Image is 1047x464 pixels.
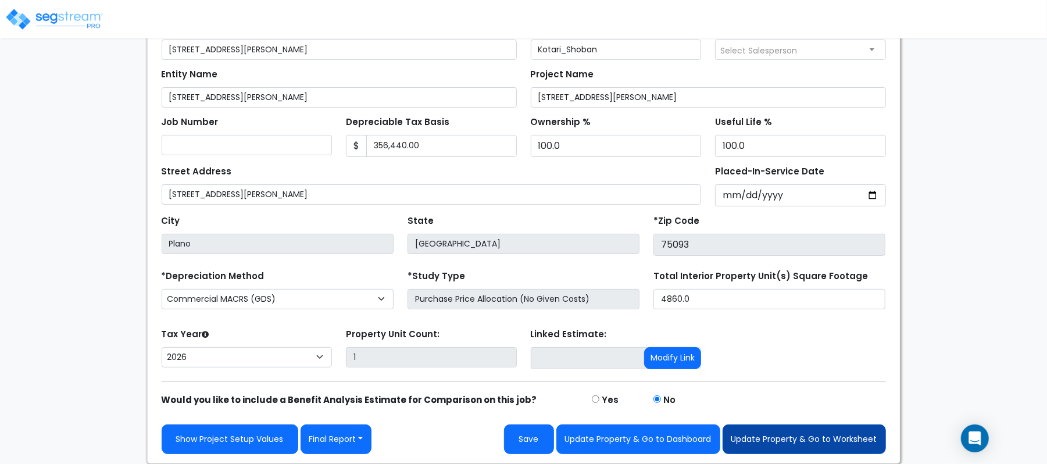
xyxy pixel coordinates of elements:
label: Placed-In-Service Date [715,165,824,179]
a: Show Project Setup Values [162,424,298,454]
button: Modify Link [644,347,701,369]
label: *Depreciation Method [162,270,265,283]
button: Final Report [301,424,372,454]
input: Client Name [531,40,702,60]
label: Linked Estimate: [531,328,607,341]
strong: Would you like to include a Benefit Analysis Estimate for Comparison on this job? [162,394,537,406]
button: Update Property & Go to Dashboard [556,424,720,454]
label: Ownership % [531,116,591,129]
input: Depreciation [715,135,886,157]
label: Yes [602,394,619,407]
input: Street Address [162,184,702,205]
input: Entity Name [162,87,517,108]
input: Building Count [346,347,517,367]
label: Total Interior Property Unit(s) Square Footage [653,270,868,283]
label: Project Name [531,68,594,81]
img: logo_pro_r.png [5,8,103,31]
input: Property Name [162,40,517,60]
label: Useful Life % [715,116,772,129]
label: Tax Year [162,328,209,341]
input: Project Name [531,87,886,108]
span: $ [346,135,367,157]
button: Update Property & Go to Worksheet [723,424,886,454]
label: City [162,215,180,228]
input: Zip Code [653,234,885,256]
input: total square foot [653,289,885,309]
div: Open Intercom Messenger [961,424,989,452]
button: Save [504,424,554,454]
label: Depreciable Tax Basis [346,116,449,129]
label: State [408,215,434,228]
span: Select Salesperson [720,45,797,56]
label: Job Number [162,116,219,129]
label: Street Address [162,165,232,179]
input: 0.00 [366,135,517,157]
label: *Study Type [408,270,465,283]
label: Property Unit Count: [346,328,439,341]
label: Entity Name [162,68,218,81]
label: *Zip Code [653,215,699,228]
label: No [663,394,676,407]
input: Ownership [531,135,702,157]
